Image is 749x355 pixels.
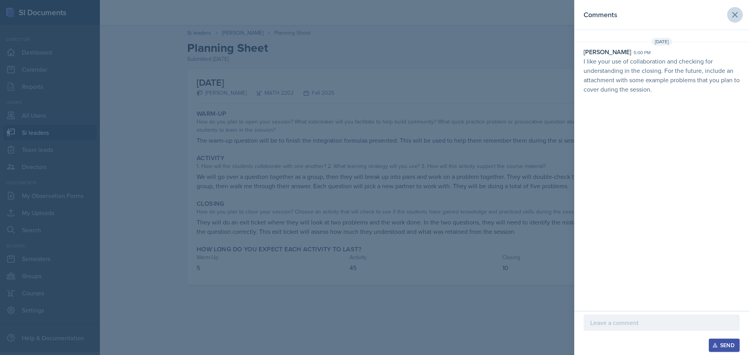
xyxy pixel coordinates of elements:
span: [DATE] [651,38,672,46]
div: Send [714,342,735,348]
button: Send [709,339,740,352]
h2: Comments [584,9,617,20]
div: 5:00 pm [634,49,651,56]
div: [PERSON_NAME] [584,47,631,57]
p: I like your use of collaboration and checking for understanding in the closing. For the future, i... [584,57,740,94]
